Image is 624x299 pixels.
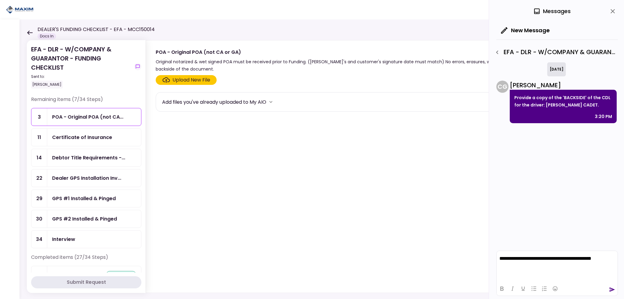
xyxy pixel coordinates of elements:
[52,215,117,223] div: GPS #2 Installed & Pinged
[31,210,47,228] div: 30
[156,58,563,73] div: Original notarized & wet signed POA must be received prior to Funding. ([PERSON_NAME]'s and custo...
[31,129,47,146] div: 11
[31,108,141,126] a: 3POA - Original POA (not CA or GA)
[31,96,141,108] div: Remaining items (7/34 Steps)
[533,7,571,16] div: Messages
[595,113,612,120] div: 3:20 PM
[31,81,63,89] div: [PERSON_NAME]
[156,75,217,85] span: Click here to upload the required document
[52,113,123,121] div: POA - Original POA (not CA or GA)
[31,231,47,248] div: 34
[31,230,141,248] a: 34Interview
[172,76,210,84] div: Upload New File
[31,254,141,266] div: Completed items (27/34 Steps)
[52,174,121,182] div: Dealer GPS Installation Invoice
[31,266,141,284] a: 1EFA Contractapproved
[31,169,47,187] div: 22
[492,47,618,57] div: EFA - DLR - W/COMPANY & GUARANTOR - FUNDING CHECKLIST - POA - Original POA (not CA or GA)
[31,210,141,228] a: 30GPS #2 Installed & Pinged
[52,235,75,243] div: Interview
[518,284,528,293] button: Underline
[31,74,132,79] div: Sent to:
[266,97,275,106] button: more
[529,284,539,293] button: Bullet list
[31,169,141,187] a: 22Dealer GPS Installation Invoice
[497,251,618,281] iframe: Rich Text Area
[106,271,136,278] div: approved
[52,134,112,141] div: Certificate of Insurance
[547,62,566,76] div: [DATE]
[31,266,47,283] div: 1
[609,287,615,293] button: send
[156,48,563,56] div: POA - Original POA (not CA or GA)
[31,108,47,126] div: 3
[507,284,518,293] button: Italic
[539,284,550,293] button: Numbered list
[52,271,85,279] div: EFA Contract
[31,45,132,89] div: EFA - DLR - W/COMPANY & GUARANTOR - FUNDING CHECKLIST
[31,190,47,207] div: 29
[514,94,612,109] p: Provide a copy of the 'BACKSIDE' of the CDL for the driver: [PERSON_NAME] CADET.
[146,40,612,293] div: POA - Original POA (not CA or GA)Original notarized & wet signed POA must be received prior to Fu...
[6,5,34,14] img: Partner icon
[550,284,560,293] button: Emojis
[162,98,266,106] div: Add files you've already uploaded to My AIO
[31,149,47,166] div: 14
[52,195,116,202] div: GPS #1 Installed & Pinged
[496,23,555,38] button: New Message
[497,284,507,293] button: Bold
[31,189,141,207] a: 29GPS #1 Installed & Pinged
[67,279,106,286] div: Submit Request
[31,276,141,288] button: Submit Request
[31,149,141,167] a: 14Debtor Title Requirements - Other Requirements
[496,81,509,93] div: C G
[510,81,617,90] div: [PERSON_NAME]
[52,154,125,162] div: Debtor Title Requirements - Other Requirements
[37,26,155,33] h1: DEALER'S FUNDING CHECKLIST - EFA - MCC150014
[134,63,141,70] button: show-messages
[37,33,56,39] div: Docs In
[31,128,141,146] a: 11Certificate of Insurance
[608,6,618,16] button: close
